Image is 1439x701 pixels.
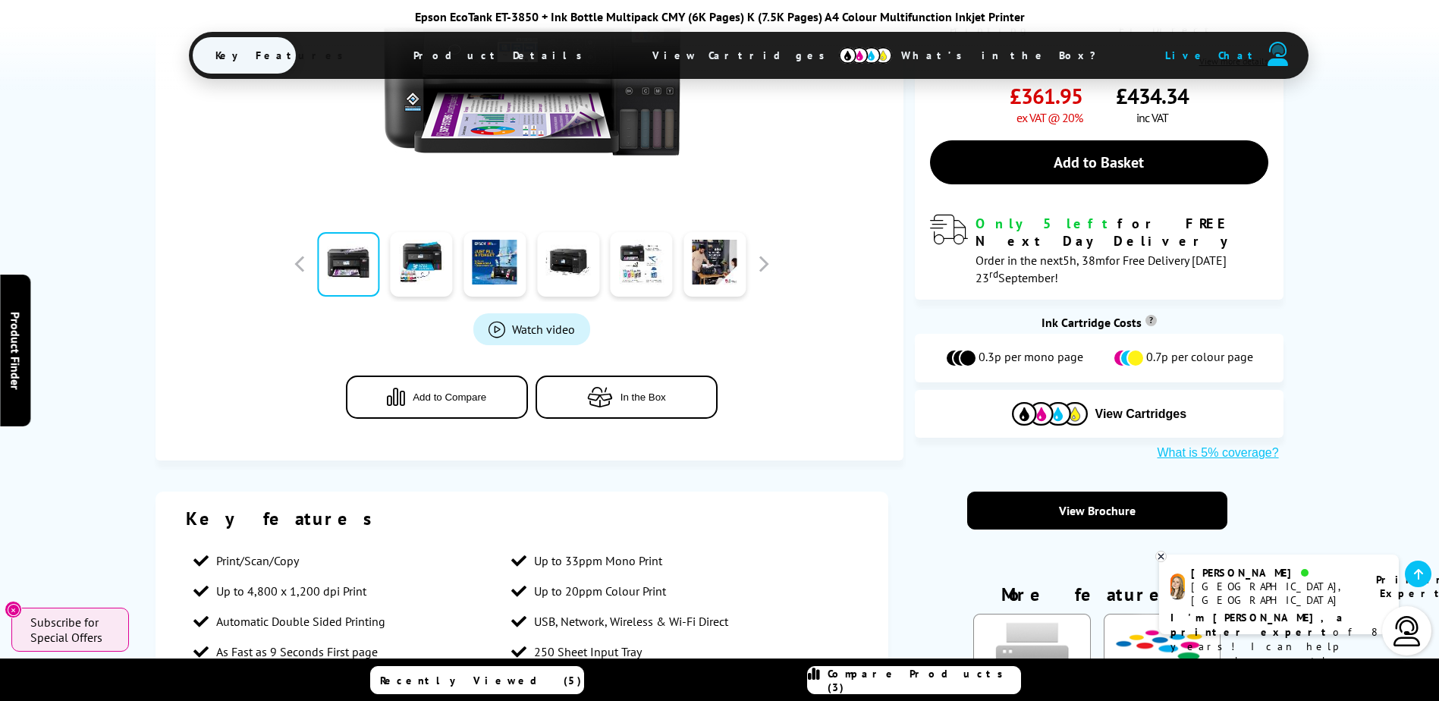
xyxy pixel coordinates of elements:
span: Live Chat [1165,49,1259,62]
span: 5h, 38m [1063,253,1105,268]
img: user-headset-duotone.svg [1268,42,1289,66]
div: More features [967,583,1227,614]
span: Compare Products (3) [828,667,1020,694]
span: USB, Network, Wireless & Wi-Fi Direct [534,614,728,629]
a: View Brochure [967,492,1227,530]
span: Automatic Double Sided Printing [216,614,385,629]
div: Key features [186,507,858,530]
span: £361.95 [1010,82,1082,110]
span: Watch video [512,322,575,337]
div: Ink Cartridge Costs [915,315,1283,330]
img: user-headset-light.svg [1392,616,1422,646]
span: 0.7p per colour page [1146,349,1253,367]
span: 250 Sheet Input Tray [534,644,642,659]
span: View Cartridges [630,36,862,75]
span: As Fast as 9 Seconds First page [216,644,378,659]
a: Product_All_Videos [473,313,590,345]
span: Subscribe for Special Offers [30,615,114,645]
img: cmyk-icon.svg [839,47,892,64]
span: 0.3p per mono page [979,349,1083,367]
span: Up to 4,800 x 1,200 dpi Print [216,583,366,599]
a: Compare Products (3) [807,666,1021,694]
div: [PERSON_NAME] [1191,566,1357,580]
span: Print/Scan/Copy [216,553,299,568]
span: ex VAT @ 20% [1016,110,1082,125]
span: View Cartridges [1095,407,1187,421]
img: Cartridges [1012,402,1088,426]
p: of 8 years! I can help you choose the right product [1170,611,1387,683]
span: Only 5 left [976,215,1117,232]
span: Recently Viewed (5) [380,674,582,687]
button: In the Box [536,376,718,419]
div: [GEOGRAPHIC_DATA], [GEOGRAPHIC_DATA] [1191,580,1357,607]
span: inc VAT [1136,110,1168,125]
span: What’s in the Box? [878,37,1133,74]
button: Close [5,601,22,618]
div: for FREE Next Day Delivery [976,215,1268,250]
b: I'm [PERSON_NAME], a printer expert [1170,611,1347,639]
span: Add to Compare [413,391,486,403]
div: modal_delivery [930,215,1268,284]
span: £434.34 [1116,82,1189,110]
span: Order in the next for Free Delivery [DATE] 23 September! [976,253,1227,285]
button: Add to Compare [346,376,528,419]
span: Product Finder [8,312,23,390]
span: Up to 20ppm Colour Print [534,583,666,599]
button: What is 5% coverage? [1153,445,1283,461]
button: View Cartridges [926,401,1272,426]
a: Add to Basket [930,140,1268,184]
sup: Cost per page [1145,315,1157,326]
span: In the Box [621,391,666,403]
span: Product Details [391,37,613,74]
div: Epson EcoTank ET-3850 + Ink Bottle Multipack CMY (6K Pages) K (7.5K Pages) A4 Colour Multifunctio... [189,9,1251,24]
span: Up to 33ppm Mono Print [534,553,662,568]
img: amy-livechat.png [1170,574,1185,600]
sup: rd [989,267,998,281]
span: Key Features [193,37,374,74]
a: Recently Viewed (5) [370,666,584,694]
